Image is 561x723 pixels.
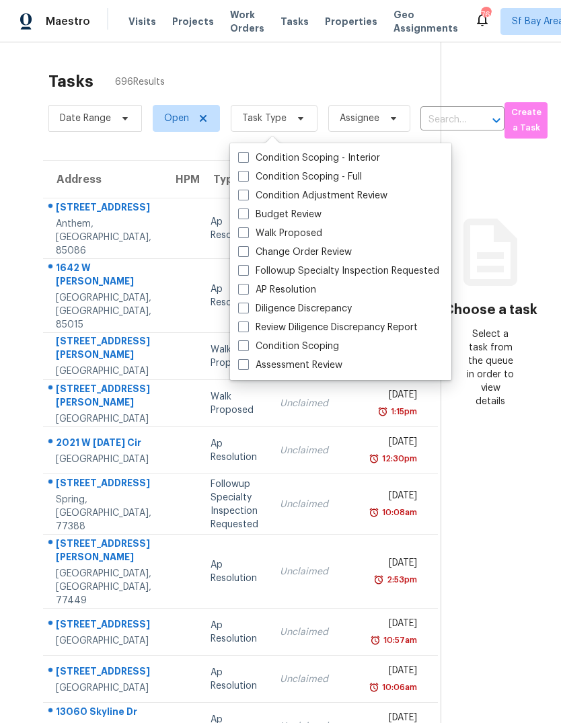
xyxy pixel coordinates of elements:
[56,200,151,217] div: [STREET_ADDRESS]
[381,634,417,647] div: 10:57am
[379,664,417,681] div: [DATE]
[238,358,342,372] label: Assessment Review
[238,189,387,202] label: Condition Adjustment Review
[56,412,151,426] div: [GEOGRAPHIC_DATA]
[56,634,151,648] div: [GEOGRAPHIC_DATA]
[43,161,162,198] th: Address
[56,664,151,681] div: [STREET_ADDRESS]
[369,681,379,694] img: Overdue Alarm Icon
[200,161,269,198] th: Type
[379,452,417,465] div: 12:30pm
[56,681,151,695] div: [GEOGRAPHIC_DATA]
[379,435,417,452] div: [DATE]
[211,282,258,309] div: Ap Resolution
[211,666,258,693] div: Ap Resolution
[325,15,377,28] span: Properties
[211,390,258,417] div: Walk Proposed
[56,493,151,533] div: Spring, [GEOGRAPHIC_DATA], 77388
[379,617,417,634] div: [DATE]
[369,506,379,519] img: Overdue Alarm Icon
[420,110,467,130] input: Search by address
[487,111,506,130] button: Open
[56,261,151,291] div: 1642 W [PERSON_NAME]
[384,573,417,586] div: 2:53pm
[388,405,417,418] div: 1:15pm
[280,397,358,410] div: Unclaimed
[56,537,151,567] div: [STREET_ADDRESS][PERSON_NAME]
[340,112,379,125] span: Assignee
[238,208,322,221] label: Budget Review
[56,476,151,493] div: [STREET_ADDRESS]
[60,112,111,125] span: Date Range
[56,365,151,378] div: [GEOGRAPHIC_DATA]
[211,343,258,370] div: Walk Proposed
[238,245,352,259] label: Change Order Review
[280,625,358,639] div: Unclaimed
[373,573,384,586] img: Overdue Alarm Icon
[242,112,287,125] span: Task Type
[56,705,151,722] div: 13060 Skyline Dr
[504,102,548,139] button: Create a Task
[379,388,417,405] div: [DATE]
[128,15,156,28] span: Visits
[238,227,322,240] label: Walk Proposed
[369,452,379,465] img: Overdue Alarm Icon
[238,264,439,278] label: Followup Specialty Inspection Requested
[238,340,339,353] label: Condition Scoping
[48,75,93,88] h2: Tasks
[466,328,515,408] div: Select a task from the queue in order to view details
[481,8,490,22] div: 766
[56,382,151,412] div: [STREET_ADDRESS][PERSON_NAME]
[56,436,151,453] div: 2021 W [DATE] Cir
[394,8,458,35] span: Geo Assignments
[370,634,381,647] img: Overdue Alarm Icon
[211,478,258,531] div: Followup Specialty Inspection Requested
[379,681,417,694] div: 10:06am
[115,75,165,89] span: 696 Results
[511,105,541,136] span: Create a Task
[211,619,258,646] div: Ap Resolution
[230,8,264,35] span: Work Orders
[444,303,537,317] h3: Choose a task
[280,444,358,457] div: Unclaimed
[56,617,151,634] div: [STREET_ADDRESS]
[379,506,417,519] div: 10:08am
[56,291,151,332] div: [GEOGRAPHIC_DATA], [GEOGRAPHIC_DATA], 85015
[280,565,358,578] div: Unclaimed
[280,498,358,511] div: Unclaimed
[211,437,258,464] div: Ap Resolution
[211,558,258,585] div: Ap Resolution
[211,215,258,242] div: Ap Resolution
[56,217,151,258] div: Anthem, [GEOGRAPHIC_DATA], 85086
[377,405,388,418] img: Overdue Alarm Icon
[162,161,200,198] th: HPM
[56,334,151,365] div: [STREET_ADDRESS][PERSON_NAME]
[238,151,380,165] label: Condition Scoping - Interior
[164,112,189,125] span: Open
[238,170,362,184] label: Condition Scoping - Full
[280,673,358,686] div: Unclaimed
[56,567,151,607] div: [GEOGRAPHIC_DATA], [GEOGRAPHIC_DATA], 77449
[238,283,316,297] label: AP Resolution
[280,17,309,26] span: Tasks
[238,321,418,334] label: Review Diligence Discrepancy Report
[379,556,417,573] div: [DATE]
[46,15,90,28] span: Maestro
[56,453,151,466] div: [GEOGRAPHIC_DATA]
[172,15,214,28] span: Projects
[238,302,352,315] label: Diligence Discrepancy
[379,489,417,506] div: [DATE]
